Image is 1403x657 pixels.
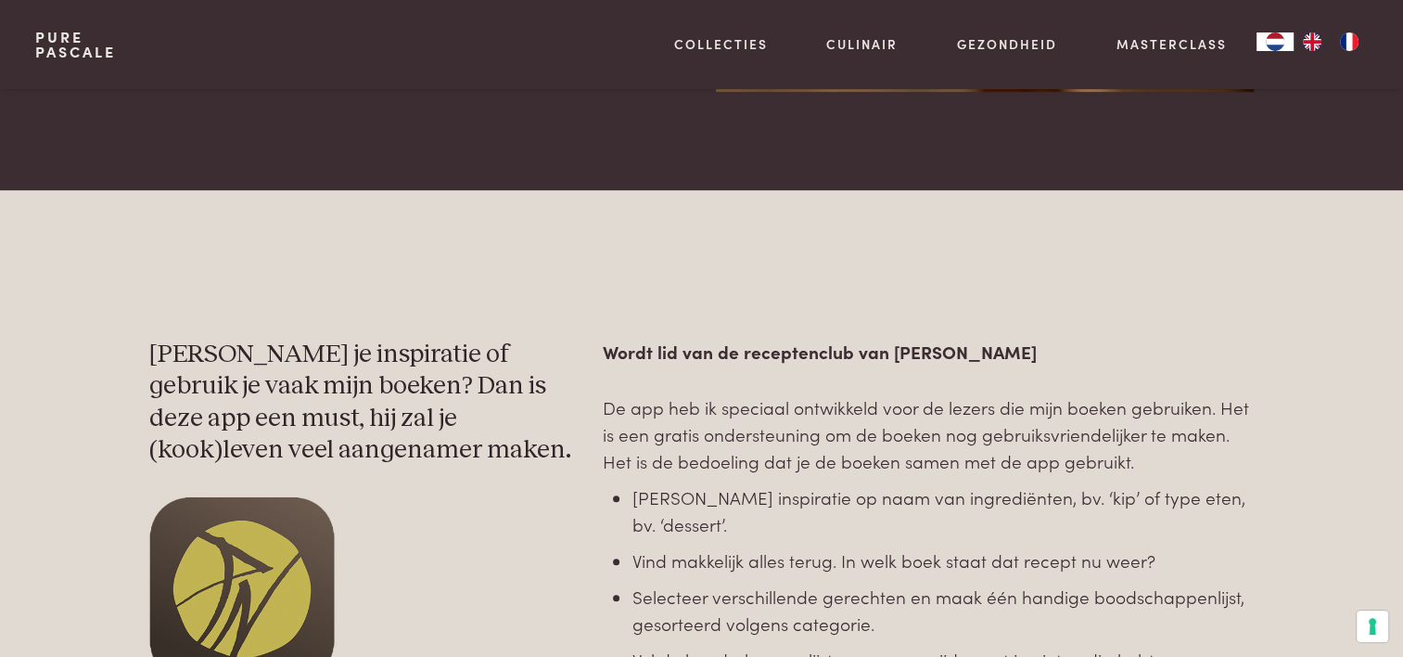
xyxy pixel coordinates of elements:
[1357,611,1388,642] button: Uw voorkeuren voor toestemming voor trackingtechnologieën
[1256,32,1368,51] aside: Language selected: Nederlands
[1331,32,1368,51] a: FR
[1256,32,1294,51] a: NL
[603,339,1037,364] strong: Wordt lid van de receptenclub van [PERSON_NAME]
[632,484,1254,537] li: [PERSON_NAME] inspiratie op naam van ingrediënten, bv. ‘kip’ of type eten, bv. ‘dessert’.
[35,30,116,59] a: PurePascale
[1294,32,1368,51] ul: Language list
[826,34,898,54] a: Culinair
[1294,32,1331,51] a: EN
[632,584,1254,637] li: Selecteer verschillende gerechten en maak één handige boodschappenlijst, gesorteerd volgens categ...
[1256,32,1294,51] div: Language
[603,394,1254,474] p: De app heb ik speciaal ontwikkeld voor de lezers die mijn boeken gebruiken. Het is een gratis ond...
[1116,34,1227,54] a: Masterclass
[632,547,1254,574] li: Vind makkelijk alles terug. In welk boek staat dat recept nu weer?
[957,34,1057,54] a: Gezondheid
[674,34,768,54] a: Collecties
[149,339,574,467] h3: [PERSON_NAME] je inspiratie of gebruik je vaak mijn boeken? Dan is deze app een must, hij zal je ...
